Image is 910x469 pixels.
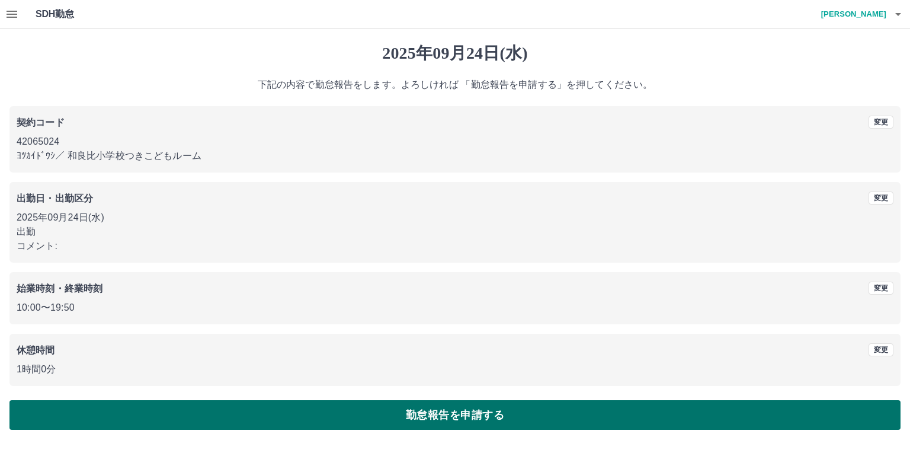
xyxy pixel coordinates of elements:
[17,301,893,315] p: 10:00 〜 19:50
[869,282,893,295] button: 変更
[17,362,893,377] p: 1時間0分
[17,149,893,163] p: ﾖﾂｶｲﾄﾞｳｼ ／ 和良比小学校つきこどもルーム
[9,400,901,430] button: 勤怠報告を申請する
[869,343,893,356] button: 変更
[869,116,893,129] button: 変更
[9,78,901,92] p: 下記の内容で勤怠報告をします。よろしければ 「勤怠報告を申請する」を押してください。
[17,135,893,149] p: 42065024
[17,117,65,127] b: 契約コード
[17,193,93,203] b: 出勤日・出勤区分
[17,210,893,225] p: 2025年09月24日(水)
[17,283,102,293] b: 始業時刻・終業時刻
[17,345,55,355] b: 休憩時間
[17,225,893,239] p: 出勤
[17,239,893,253] p: コメント:
[9,43,901,63] h1: 2025年09月24日(水)
[869,192,893,205] button: 変更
